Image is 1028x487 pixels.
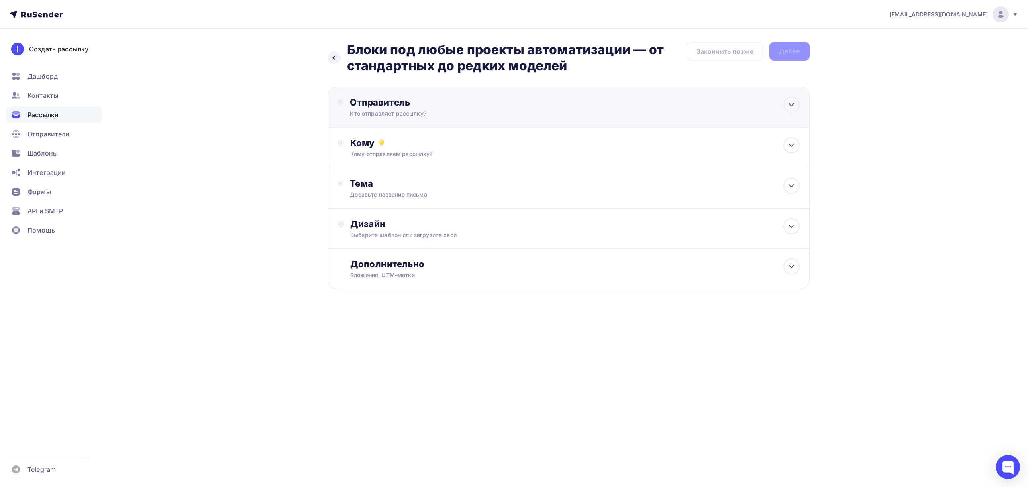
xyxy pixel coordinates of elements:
div: Добавьте название письма [350,191,493,199]
span: [EMAIL_ADDRESS][DOMAIN_NAME] [889,10,988,18]
span: Интеграции [27,168,66,177]
span: Telegram [27,465,56,474]
span: API и SMTP [27,206,63,216]
a: Контакты [6,87,102,103]
a: Шаблоны [6,145,102,161]
a: Дашборд [6,68,102,84]
a: Отправители [6,126,102,142]
a: Формы [6,184,102,200]
a: [EMAIL_ADDRESS][DOMAIN_NAME] [889,6,1018,22]
div: Кому [350,137,799,148]
div: Тема [350,178,508,189]
a: Рассылки [6,107,102,123]
div: Кому отправляем рассылку? [350,150,755,158]
span: Формы [27,187,51,197]
h2: Блоки под любые проекты автоматизации — от стандартных до редких моделей [347,42,687,74]
span: Отправители [27,129,70,139]
span: Шаблоны [27,148,58,158]
span: Контакты [27,91,58,100]
div: Вложения, UTM–метки [350,271,755,279]
div: Создать рассылку [29,44,88,54]
span: Дашборд [27,71,58,81]
span: Помощь [27,225,55,235]
div: Дополнительно [350,258,799,270]
div: Выберите шаблон или загрузите свой [350,231,755,239]
span: Рассылки [27,110,59,120]
div: Дизайн [350,218,799,229]
div: Отправитель [350,97,524,108]
div: Кто отправляет рассылку? [350,110,506,118]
